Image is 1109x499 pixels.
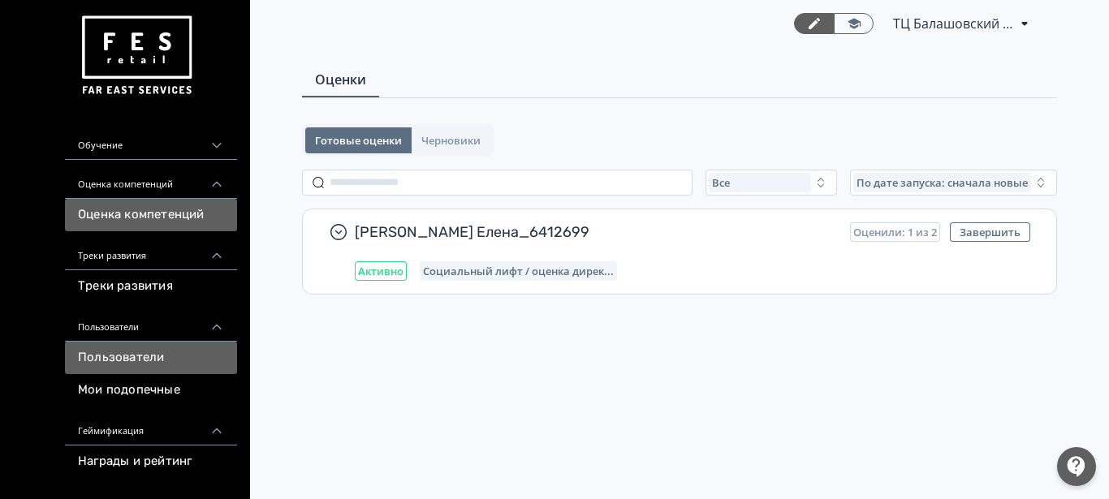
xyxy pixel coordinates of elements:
[706,170,837,196] button: Все
[834,13,874,34] a: Переключиться в режим ученика
[950,222,1030,242] button: Завершить
[65,160,237,199] div: Оценка компетенций
[850,170,1057,196] button: По дате запуска: сначала новые
[65,303,237,342] div: Пользователи
[423,265,614,277] span: Социальный лифт / оценка директора магазина
[712,176,730,189] span: Все
[78,10,195,101] img: https://files.teachbase.ru/system/account/57463/logo/medium-936fc5084dd2c598f50a98b9cbe0469a.png
[65,445,237,478] a: Награды и рейтинг
[305,127,412,153] button: Готовые оценки
[65,121,237,160] div: Обучение
[65,342,237,374] a: Пользователи
[893,14,1015,33] span: ТЦ Балашовский Пассаж Балашов СИН 6412699
[358,265,403,277] span: Активно
[65,231,237,270] div: Треки развития
[65,199,237,231] a: Оценка компетенций
[857,176,1028,189] span: По дате запуска: сначала новые
[421,134,481,147] span: Черновики
[65,374,237,407] a: Мои подопечные
[65,270,237,303] a: Треки развития
[412,127,490,153] button: Черновики
[65,407,237,445] div: Геймификация
[853,226,937,239] span: Оценили: 1 из 2
[355,222,837,242] span: [PERSON_NAME] Елена_6412699
[315,70,366,89] span: Оценки
[315,134,402,147] span: Готовые оценки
